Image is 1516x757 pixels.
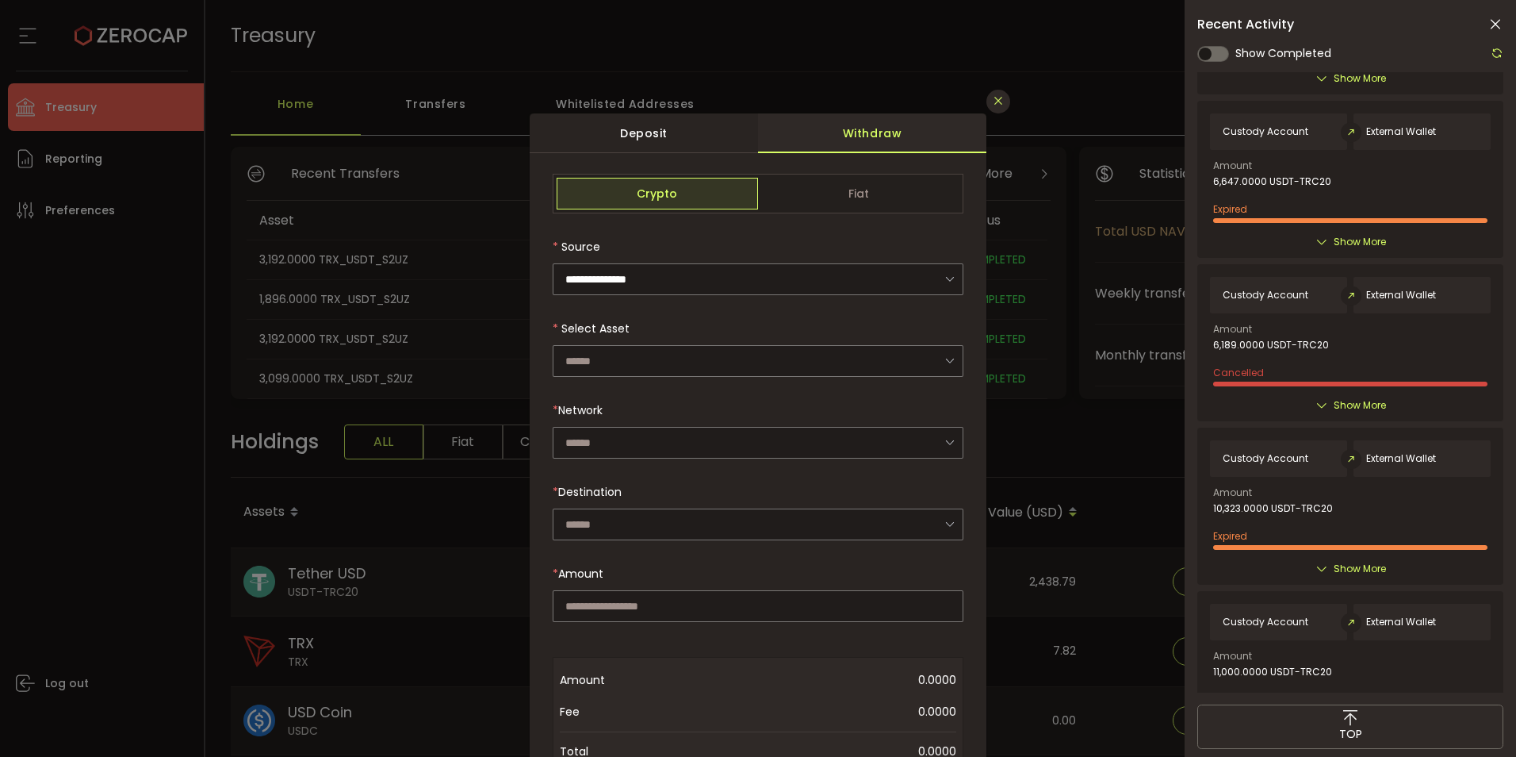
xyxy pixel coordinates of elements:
[558,566,603,582] span: Amount
[1213,161,1252,171] span: Amount
[560,696,687,728] span: Fee
[1213,366,1264,379] span: Cancelled
[1223,617,1308,628] span: Custody Account
[553,321,630,336] label: Select Asset
[1223,290,1308,301] span: Custody Account
[557,178,758,209] span: Crypto
[1213,202,1247,216] span: Expired
[1213,667,1332,678] span: 11,000.0000 USDT-TRC20
[1213,488,1252,498] span: Amount
[758,113,986,153] div: Withdraw
[1334,71,1386,86] span: Show More
[1213,340,1329,351] span: 6,189.0000 USDT-TRC20
[553,239,600,255] label: Source
[1331,586,1516,757] iframe: Chat Widget
[1213,325,1252,334] span: Amount
[687,664,956,696] span: 0.0000
[1334,561,1386,577] span: Show More
[558,484,622,500] span: Destination
[1197,18,1294,31] span: Recent Activity
[1223,453,1308,464] span: Custody Account
[758,178,959,209] span: Fiat
[1366,453,1436,464] span: External Wallet
[1213,503,1333,514] span: 10,323.0000 USDT-TRC20
[1366,290,1436,301] span: External Wallet
[1334,398,1386,413] span: Show More
[1213,176,1331,187] span: 6,647.0000 USDT-TRC20
[1213,651,1252,661] span: Amount
[560,664,687,696] span: Amount
[1223,126,1308,137] span: Custody Account
[558,402,603,418] span: Network
[1334,234,1386,250] span: Show More
[687,696,956,728] span: 0.0000
[1366,126,1436,137] span: External Wallet
[530,113,758,153] div: Deposit
[1235,45,1331,62] span: Show Completed
[1213,529,1247,543] span: Expired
